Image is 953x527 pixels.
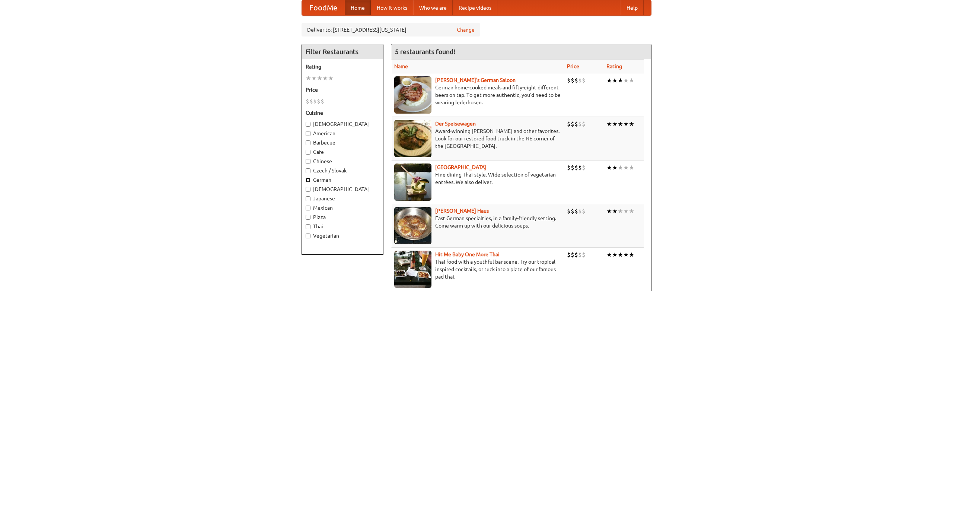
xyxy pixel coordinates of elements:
li: $ [582,207,586,215]
li: $ [571,164,574,172]
label: Cafe [306,148,379,156]
a: Help [621,0,644,15]
li: ★ [618,207,623,215]
h5: Rating [306,63,379,70]
li: $ [578,164,582,172]
li: ★ [612,251,618,259]
li: ★ [629,207,634,215]
input: Chinese [306,159,310,164]
li: $ [582,251,586,259]
label: Japanese [306,195,379,202]
a: Price [567,63,579,69]
li: $ [571,76,574,85]
li: ★ [612,76,618,85]
li: ★ [629,120,634,128]
li: ★ [306,74,311,82]
li: ★ [623,76,629,85]
li: ★ [317,74,322,82]
img: babythai.jpg [394,251,431,288]
li: ★ [618,76,623,85]
ng-pluralize: 5 restaurants found! [395,48,455,55]
li: $ [567,120,571,128]
a: How it works [371,0,413,15]
a: [GEOGRAPHIC_DATA] [435,164,486,170]
li: $ [321,97,324,105]
li: ★ [629,76,634,85]
input: Cafe [306,150,310,155]
li: $ [582,76,586,85]
li: $ [582,164,586,172]
li: $ [582,120,586,128]
li: ★ [618,164,623,172]
img: esthers.jpg [394,76,431,114]
li: $ [317,97,321,105]
li: ★ [623,120,629,128]
li: ★ [606,207,612,215]
li: ★ [618,251,623,259]
label: Pizza [306,213,379,221]
p: Award-winning [PERSON_NAME] and other favorites. Look for our restored food truck in the NE corne... [394,127,561,150]
a: FoodMe [302,0,345,15]
div: Deliver to: [STREET_ADDRESS][US_STATE] [302,23,480,36]
li: $ [567,164,571,172]
a: [PERSON_NAME]'s German Saloon [435,77,516,83]
li: ★ [618,120,623,128]
a: Name [394,63,408,69]
label: Czech / Slovak [306,167,379,174]
a: Hit Me Baby One More Thai [435,251,500,257]
li: $ [567,207,571,215]
li: ★ [606,164,612,172]
li: $ [571,120,574,128]
input: [DEMOGRAPHIC_DATA] [306,122,310,127]
p: East German specialties, in a family-friendly setting. Come warm up with our delicious soups. [394,215,561,229]
a: Der Speisewagen [435,121,476,127]
img: kohlhaus.jpg [394,207,431,244]
input: Mexican [306,206,310,210]
label: Mexican [306,204,379,212]
input: Japanese [306,196,310,201]
label: American [306,130,379,137]
li: $ [313,97,317,105]
li: ★ [629,164,634,172]
li: ★ [612,120,618,128]
li: ★ [322,74,328,82]
label: [DEMOGRAPHIC_DATA] [306,185,379,193]
input: Thai [306,224,310,229]
a: Who we are [413,0,453,15]
li: $ [309,97,313,105]
li: $ [578,251,582,259]
label: [DEMOGRAPHIC_DATA] [306,120,379,128]
a: Recipe videos [453,0,497,15]
li: ★ [328,74,334,82]
li: $ [574,120,578,128]
a: Home [345,0,371,15]
li: ★ [606,251,612,259]
li: $ [567,76,571,85]
p: Thai food with a youthful bar scene. Try our tropical inspired cocktails, or tuck into a plate of... [394,258,561,280]
li: $ [571,251,574,259]
li: $ [578,120,582,128]
h4: Filter Restaurants [302,44,383,59]
input: Vegetarian [306,234,310,238]
label: Barbecue [306,139,379,146]
li: $ [571,207,574,215]
li: $ [574,207,578,215]
li: ★ [606,120,612,128]
h5: Price [306,86,379,93]
label: Thai [306,223,379,230]
li: $ [574,76,578,85]
li: $ [578,76,582,85]
li: ★ [623,207,629,215]
a: Change [457,26,475,34]
input: [DEMOGRAPHIC_DATA] [306,187,310,192]
p: German home-cooked meals and fifty-eight different beers on tap. To get more authentic, you'd nee... [394,84,561,106]
li: ★ [311,74,317,82]
input: American [306,131,310,136]
img: speisewagen.jpg [394,120,431,157]
li: ★ [623,164,629,172]
input: Pizza [306,215,310,220]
